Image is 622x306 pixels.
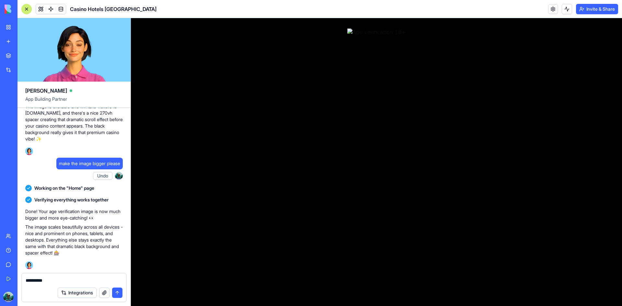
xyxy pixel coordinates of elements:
p: The image scales beautifully across all devices - nice and prominent on phones, tablets, and desk... [25,224,123,256]
span: Casino Hotels [GEOGRAPHIC_DATA] [70,5,156,13]
span: [PERSON_NAME] [25,87,67,95]
span: Working on the "Home" page [34,185,94,191]
button: Invite & Share [576,4,618,14]
img: ACg8ocKWkHa3V002DkcG8NWcJkF2P3cgDela_7GIbZoIL8CIY3RVdnE=s96-c [3,292,14,302]
button: Undo [93,172,112,180]
p: Done! Your age verification image is now much bigger and more eye-catching! 👀 [25,208,123,221]
img: logo [5,5,45,14]
img: Age Verification 18+ [216,10,275,18]
img: Ella_00000_wcx2te.png [25,261,33,269]
img: ACg8ocKWkHa3V002DkcG8NWcJkF2P3cgDela_7GIbZoIL8CIY3RVdnE=s96-c [115,172,123,180]
span: make the image bigger please [59,160,120,167]
span: Verifying everything works together [34,197,109,203]
img: Ella_00000_wcx2te.png [25,147,33,155]
button: Integrations [58,288,97,298]
span: App Building Partner [25,96,123,108]
p: The image is clickable and will take visitors to [DOMAIN_NAME], and there's a nice 270vh spacer c... [25,103,123,142]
